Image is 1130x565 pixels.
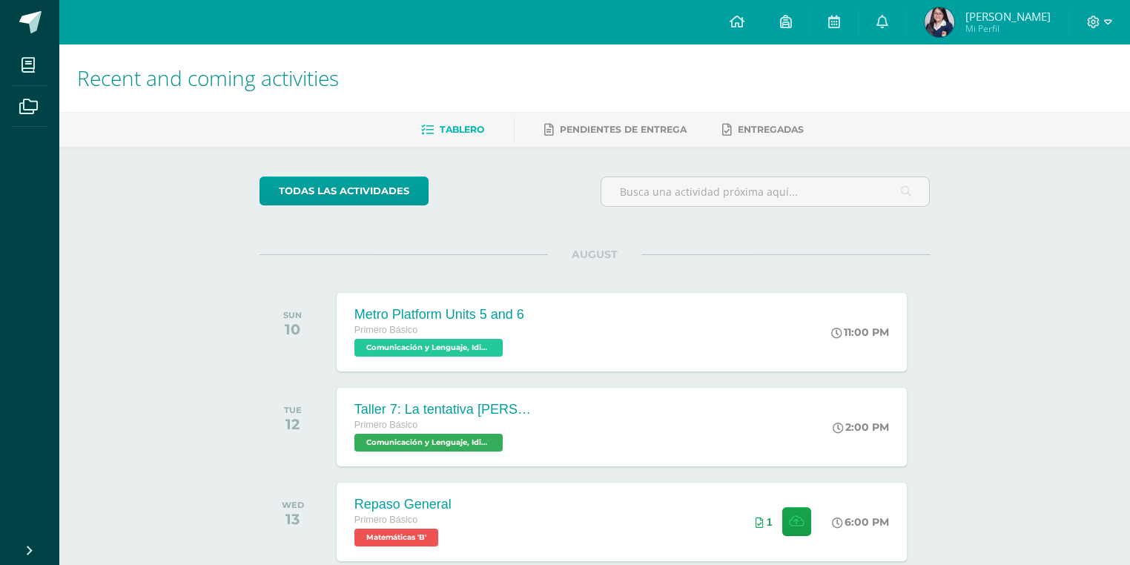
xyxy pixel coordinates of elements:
[601,177,930,206] input: Busca una actividad próxima aquí...
[283,310,302,320] div: SUN
[282,510,304,528] div: 13
[282,500,304,510] div: WED
[965,9,1051,24] span: [PERSON_NAME]
[354,515,417,525] span: Primero Básico
[832,515,889,529] div: 6:00 PM
[77,64,339,92] span: Recent and coming activities
[965,22,1051,35] span: Mi Perfil
[354,529,438,546] span: Matemáticas 'B'
[354,402,532,417] div: Taller 7: La tentativa [PERSON_NAME]
[440,124,484,135] span: Tablero
[833,420,889,434] div: 2:00 PM
[260,176,429,205] a: todas las Actividades
[284,415,302,433] div: 12
[354,325,417,335] span: Primero Básico
[548,248,641,261] span: AUGUST
[756,516,773,528] div: Archivos entregados
[354,420,417,430] span: Primero Básico
[284,405,302,415] div: TUE
[354,434,503,452] span: Comunicación y Lenguaje, Idioma Español 'B'
[767,516,773,528] span: 1
[354,497,452,512] div: Repaso General
[925,7,954,37] img: 393de93c8a89279b17f83f408801ebc0.png
[738,124,804,135] span: Entregadas
[722,118,804,142] a: Entregadas
[560,124,687,135] span: Pendientes de entrega
[421,118,484,142] a: Tablero
[354,339,503,357] span: Comunicación y Lenguaje, Idioma Extranjero Inglés 'B'
[283,320,302,338] div: 10
[831,326,889,339] div: 11:00 PM
[544,118,687,142] a: Pendientes de entrega
[354,307,524,323] div: Metro Platform Units 5 and 6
